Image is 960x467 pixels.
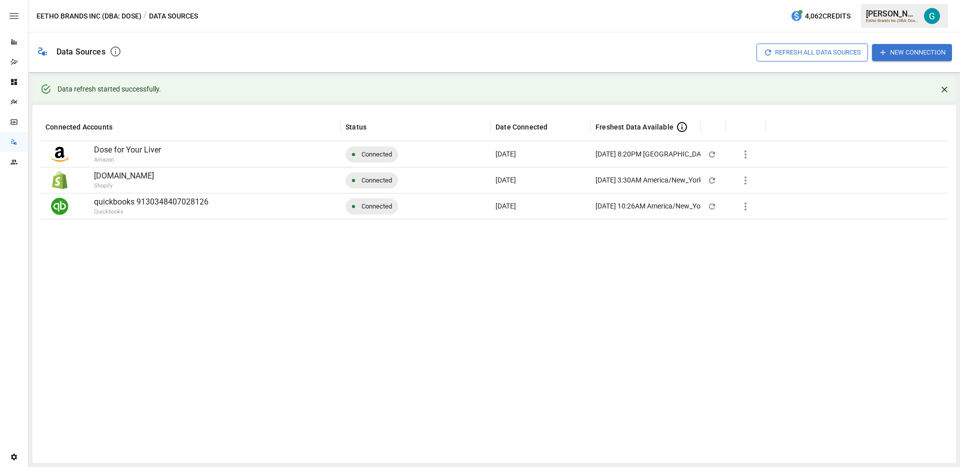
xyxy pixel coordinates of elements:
[866,18,918,23] div: Eetho Brands Inc (DBA: Dose)
[355,141,398,167] span: Connected
[51,145,68,163] img: Amazon Logo
[355,193,398,219] span: Connected
[94,182,389,190] p: Shopify
[866,9,918,18] div: [PERSON_NAME]
[345,123,366,131] div: Status
[595,167,702,193] div: [DATE] 3:30AM America/New_York
[490,193,590,219] div: Sep 15 2025
[548,120,562,134] button: Sort
[57,80,161,98] div: Data refresh started successfully.
[51,171,68,189] img: Shopify Logo
[786,7,854,25] button: 4,062Credits
[113,120,127,134] button: Sort
[355,167,398,193] span: Connected
[872,44,952,60] button: New Connection
[595,141,744,167] div: [DATE] 8:20PM [GEOGRAPHIC_DATA]/New_York
[94,144,335,156] p: Dose for Your Liver
[490,167,590,193] div: Nov 22 2023
[143,10,147,22] div: /
[918,2,946,30] button: Gavin Acres
[937,82,952,97] button: Close
[367,120,381,134] button: Sort
[495,123,547,131] div: Date Connected
[731,120,745,134] button: Sort
[490,141,590,167] div: Apr 23 2024
[706,120,720,134] button: Sort
[595,122,673,132] span: Freshest Data Available
[56,47,105,56] div: Data Sources
[94,156,389,164] p: Amazon
[756,43,868,61] button: Refresh All Data Sources
[51,197,68,215] img: Quickbooks Logo
[595,193,706,219] div: [DATE] 10:26AM America/New_York
[94,208,389,216] p: Quickbooks
[36,10,141,22] button: Eetho Brands Inc (DBA: Dose)
[94,170,335,182] p: [DOMAIN_NAME]
[924,8,940,24] img: Gavin Acres
[94,196,335,208] p: quickbooks 9130348407028126
[45,123,112,131] div: Connected Accounts
[805,10,850,22] span: 4,062 Credits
